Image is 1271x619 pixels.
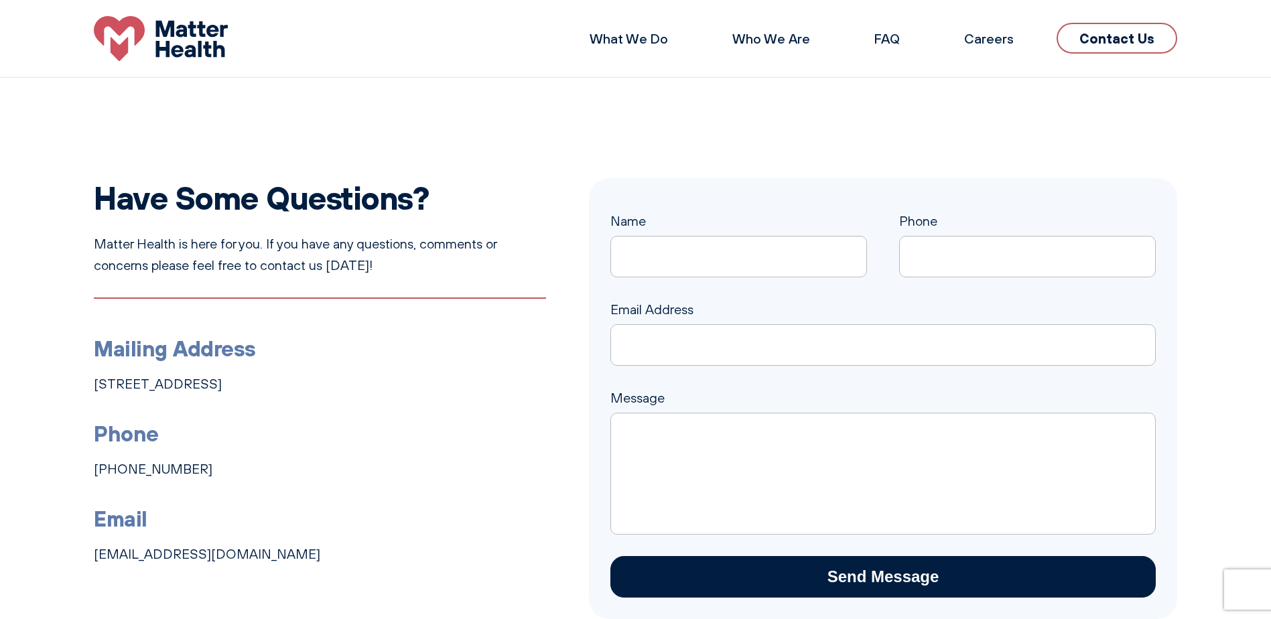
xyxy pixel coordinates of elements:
input: Send Message [610,556,1156,598]
h3: Email [94,501,546,535]
a: [PHONE_NUMBER] [94,461,212,477]
textarea: Message [610,413,1156,535]
a: Contact Us [1057,23,1177,54]
h2: Have Some Questions? [94,178,546,217]
a: Who We Are [732,30,810,47]
a: [STREET_ADDRESS] [94,376,222,392]
a: [EMAIL_ADDRESS][DOMAIN_NAME] [94,546,320,562]
a: FAQ [874,30,900,47]
p: Matter Health is here for you. If you have any questions, comments or concerns please feel free t... [94,233,546,276]
label: Name [610,213,867,261]
label: Phone [899,213,1156,261]
a: What We Do [590,30,668,47]
label: Message [610,390,1156,427]
h3: Mailing Address [94,331,546,365]
input: Email Address [610,324,1156,366]
input: Name [610,236,867,277]
a: Careers [964,30,1014,47]
h3: Phone [94,416,546,450]
label: Email Address [610,301,1156,350]
input: Phone [899,236,1156,277]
